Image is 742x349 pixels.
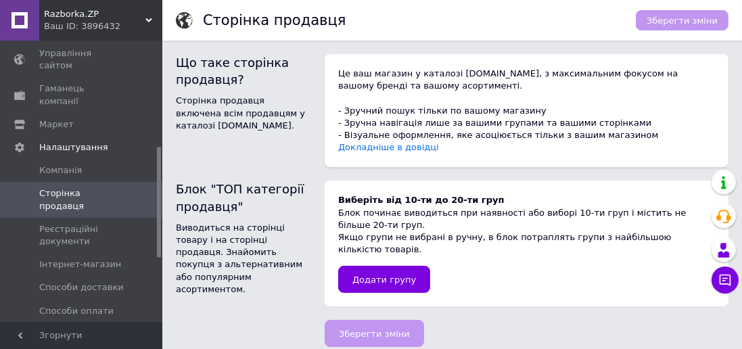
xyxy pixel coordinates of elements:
h2: Що таке сторінка продавця? [176,54,311,88]
h1: Сторінка продавця [203,12,346,28]
p: Сторінка продавця включена всім продавцям у каталозі [DOMAIN_NAME]. [176,95,311,132]
span: Razborka.ZP [44,8,145,20]
span: Виводиться на сторінці товару і на сторінці продавця. Знайомить покупця з альтернативним або попу... [176,223,302,294]
button: Чат з покупцем [712,266,739,294]
a: Докладніше в довідці [338,142,439,152]
span: Виберіть від 10-ти до 20-ти груп [338,195,504,205]
span: Гаманець компанії [39,83,125,107]
span: Управління сайтом [39,47,125,72]
button: Додати групу [338,266,430,293]
div: Блок починає виводиться при наявності або виборі 10-ти груп і містить не більше 20-ти груп. [338,207,715,231]
span: Інтернет-магазин [39,258,121,271]
span: Блок "ТОП категорiї продавця" [176,182,304,213]
div: Якщо групи не вибрані в ручну, в блок потраплять групи з найбільшою кількістю товарів. [338,231,715,256]
span: Додати групу [352,275,416,285]
span: Способи оплати [39,305,114,317]
span: Налаштування [39,141,108,154]
div: Це ваш магазин у каталозі [DOMAIN_NAME], з максимальним фокусом на вашому бренді та вашому асорти... [338,68,715,154]
span: Компанія [39,164,82,177]
div: Ваш ID: 3896432 [44,20,162,32]
span: Способи доставки [39,281,124,294]
span: Сторінка продавця [39,187,125,212]
span: Маркет [39,118,74,131]
span: Реєстраційні документи [39,223,125,248]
